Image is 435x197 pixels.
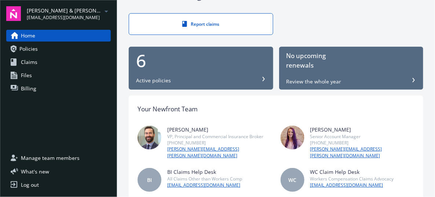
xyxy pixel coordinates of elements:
[6,83,111,94] a: Billing
[288,176,296,184] span: WC
[167,176,242,182] div: All Claims Other than Workers Comp
[6,30,111,42] a: Home
[21,69,32,81] span: Files
[21,168,49,175] span: What ' s new
[6,6,21,21] img: navigator-logo.svg
[6,43,111,55] a: Policies
[21,56,37,68] span: Claims
[144,21,258,27] div: Report claims
[310,168,394,176] div: WC Claim Help Desk
[21,83,36,94] span: Billing
[129,47,273,90] button: 6Active policies
[138,126,161,150] img: photo
[167,126,272,133] div: [PERSON_NAME]
[147,176,152,184] span: BI
[310,182,394,189] a: [EMAIL_ADDRESS][DOMAIN_NAME]
[310,133,415,140] div: Senior Account Manager
[167,140,272,146] div: [PHONE_NUMBER]
[167,182,242,189] a: [EMAIL_ADDRESS][DOMAIN_NAME]
[167,133,272,140] div: VP, Principal and Commercial Insurance Broker
[6,56,111,68] a: Claims
[27,6,111,21] button: [PERSON_NAME] & [PERSON_NAME][EMAIL_ADDRESS][DOMAIN_NAME]arrowDropDown
[6,69,111,81] a: Files
[27,7,102,14] span: [PERSON_NAME] & [PERSON_NAME]
[281,126,304,150] img: photo
[21,30,35,42] span: Home
[167,146,272,159] a: [PERSON_NAME][EMAIL_ADDRESS][PERSON_NAME][DOMAIN_NAME]
[21,179,39,191] div: Log out
[286,78,341,85] div: Review the whole year
[310,140,415,146] div: [PHONE_NUMBER]
[167,168,242,176] div: BI Claims Help Desk
[19,43,38,55] span: Policies
[310,176,394,182] div: Workers Compensation Claims Advocacy
[136,77,171,84] div: Active policies
[310,146,415,159] a: [PERSON_NAME][EMAIL_ADDRESS][PERSON_NAME][DOMAIN_NAME]
[136,52,266,69] div: 6
[279,47,424,90] button: No upcomingrenewalsReview the whole year
[138,104,198,114] div: Your Newfront Team
[286,51,416,71] div: No upcoming renewals
[6,168,61,175] button: What's new
[27,14,102,21] span: [EMAIL_ADDRESS][DOMAIN_NAME]
[129,13,273,35] a: Report claims
[310,126,415,133] div: [PERSON_NAME]
[6,152,111,164] a: Manage team members
[102,7,111,15] a: arrowDropDown
[21,152,80,164] span: Manage team members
